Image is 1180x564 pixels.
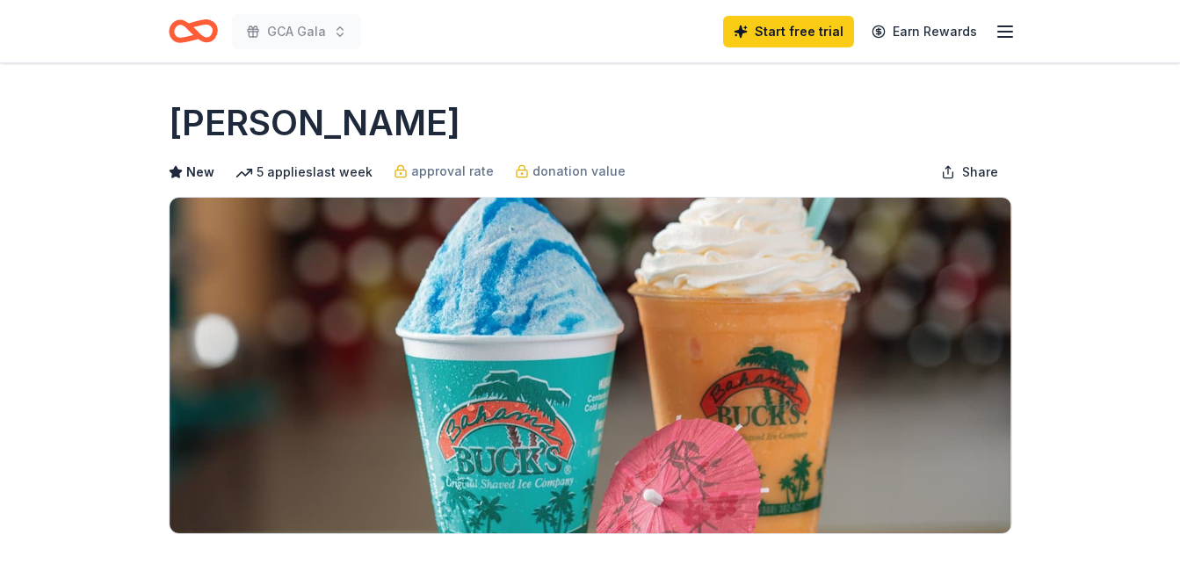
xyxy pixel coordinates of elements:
h1: [PERSON_NAME] [169,98,460,148]
a: approval rate [394,161,494,182]
div: 5 applies last week [235,162,373,183]
span: Share [962,162,998,183]
button: GCA Gala [232,14,361,49]
span: New [186,162,214,183]
img: Image for Bahama Buck's [170,198,1011,533]
span: approval rate [411,161,494,182]
span: GCA Gala [267,21,326,42]
span: donation value [532,161,626,182]
a: Earn Rewards [861,16,988,47]
button: Share [927,155,1012,190]
a: donation value [515,161,626,182]
a: Start free trial [723,16,854,47]
a: Home [169,11,218,52]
